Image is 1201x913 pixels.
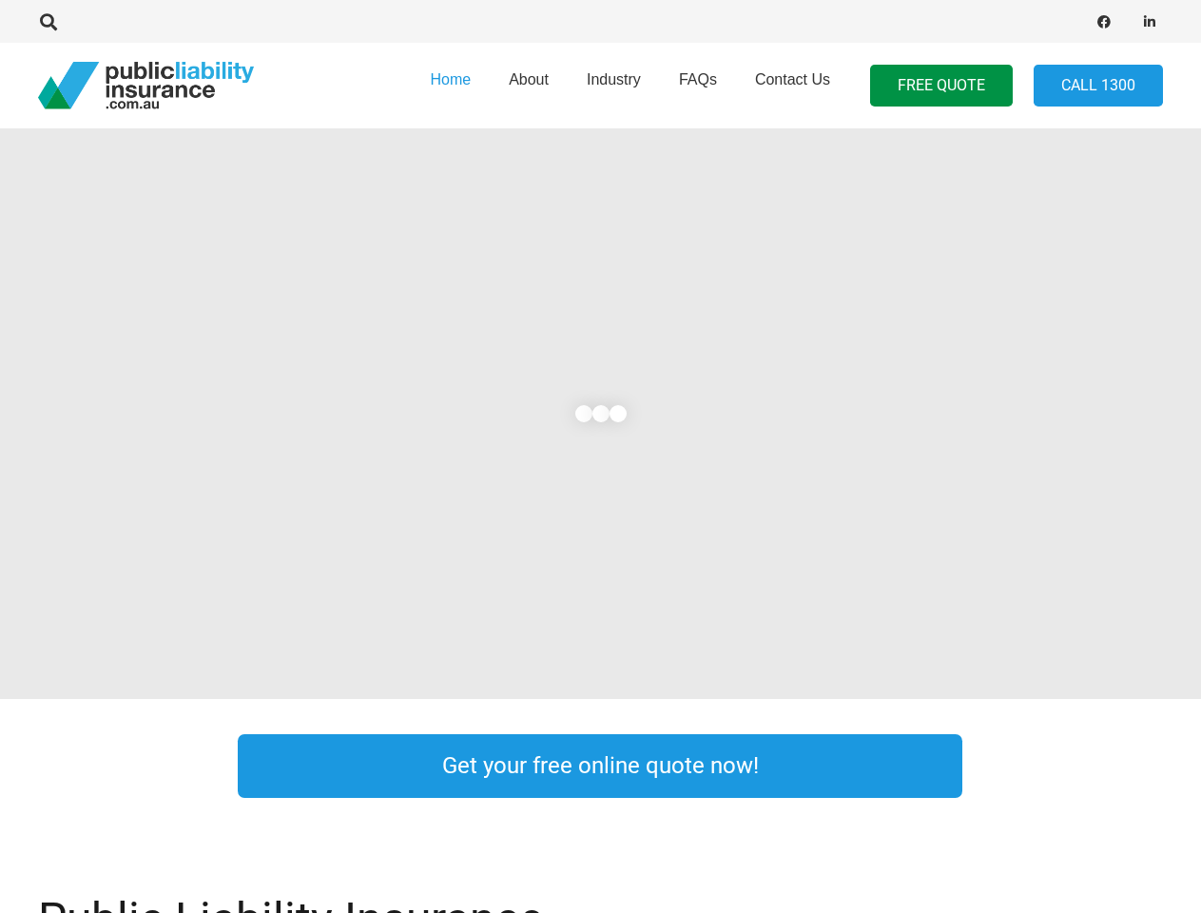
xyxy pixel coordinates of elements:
[509,71,549,87] span: About
[870,65,1013,107] a: FREE QUOTE
[755,71,830,87] span: Contact Us
[587,71,641,87] span: Industry
[430,71,471,87] span: Home
[238,734,962,798] a: Get your free online quote now!
[38,62,254,109] a: pli_logotransparent
[568,37,660,134] a: Industry
[411,37,490,134] a: Home
[736,37,849,134] a: Contact Us
[29,13,68,30] a: Search
[1034,65,1163,107] a: Call 1300
[660,37,736,134] a: FAQs
[1000,729,1200,803] a: Link
[679,71,717,87] span: FAQs
[490,37,568,134] a: About
[1136,9,1163,35] a: LinkedIn
[1091,9,1117,35] a: Facebook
